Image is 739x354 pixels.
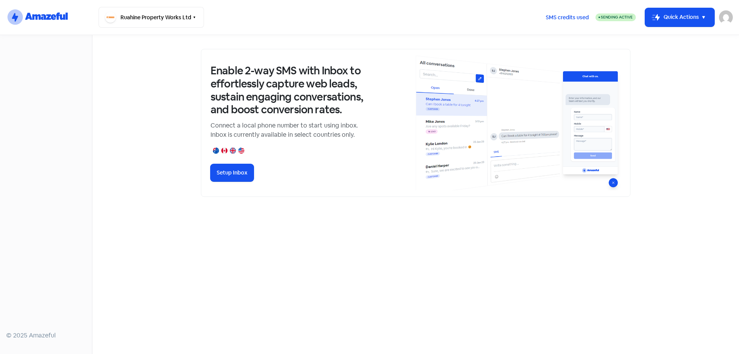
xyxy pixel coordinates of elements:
[211,164,254,181] button: Setup Inbox
[416,55,621,190] img: inbox-default-image-2.png
[645,8,714,27] button: Quick Actions
[213,148,219,154] img: australia.png
[719,10,733,24] img: User
[539,13,595,21] a: SMS credits used
[601,15,633,20] span: Sending Active
[211,64,364,116] h3: Enable 2-way SMS with Inbox to effortlessly capture web leads, sustain engaging conversations, an...
[6,331,86,340] div: © 2025 Amazeful
[230,148,236,154] img: united-kingdom.png
[221,148,227,154] img: canada.png
[595,13,636,22] a: Sending Active
[546,13,589,22] span: SMS credits used
[238,148,244,154] img: united-states.png
[211,121,364,139] p: Connect a local phone number to start using inbox. Inbox is currently available in select countri...
[99,7,204,28] button: Ruahine Property Works Ltd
